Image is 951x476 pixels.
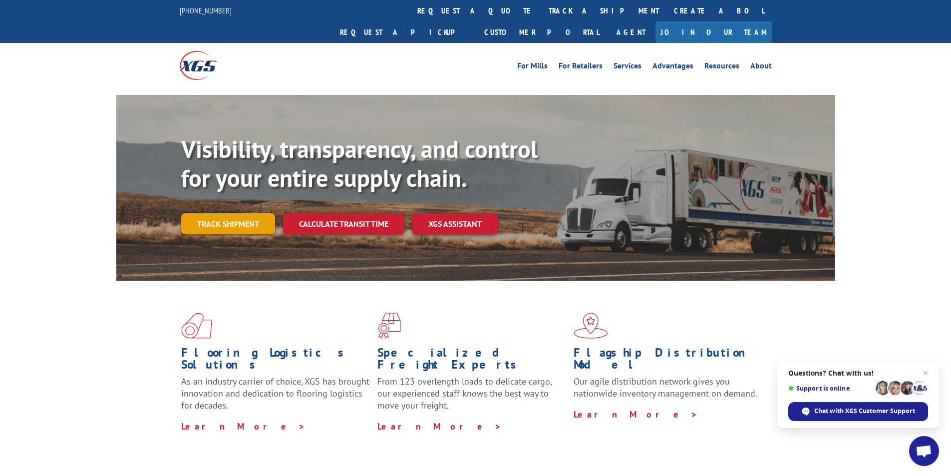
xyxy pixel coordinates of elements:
img: xgs-icon-flagship-distribution-model-red [574,313,608,339]
h1: Specialized Freight Experts [377,347,566,376]
a: XGS ASSISTANT [412,213,498,235]
span: Chat with XGS Customer Support [814,407,915,416]
a: About [750,62,772,73]
span: Our agile distribution network gives you nationwide inventory management on demand. [574,376,757,399]
a: Services [614,62,641,73]
a: Calculate transit time [283,213,404,235]
a: For Mills [517,62,548,73]
span: Close chat [920,367,932,379]
a: For Retailers [559,62,603,73]
div: Open chat [909,436,939,466]
p: From 123 overlength loads to delicate cargo, our experienced staff knows the best way to move you... [377,376,566,420]
a: Learn More > [181,421,306,432]
h1: Flooring Logistics Solutions [181,347,370,376]
img: xgs-icon-focused-on-flooring-red [377,313,401,339]
a: Advantages [652,62,693,73]
a: Request a pickup [332,21,477,43]
a: Learn More > [574,409,698,420]
a: Learn More > [377,421,502,432]
a: Agent [607,21,655,43]
a: Customer Portal [477,21,607,43]
a: Track shipment [181,213,275,234]
a: [PHONE_NUMBER] [180,5,232,15]
span: Support is online [788,385,872,392]
a: Join Our Team [655,21,772,43]
a: Resources [704,62,739,73]
b: Visibility, transparency, and control for your entire supply chain. [181,133,538,193]
h1: Flagship Distribution Model [574,347,762,376]
span: As an industry carrier of choice, XGS has brought innovation and dedication to flooring logistics... [181,376,369,411]
img: xgs-icon-total-supply-chain-intelligence-red [181,313,212,339]
span: Questions? Chat with us! [788,369,928,377]
div: Chat with XGS Customer Support [788,402,928,421]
